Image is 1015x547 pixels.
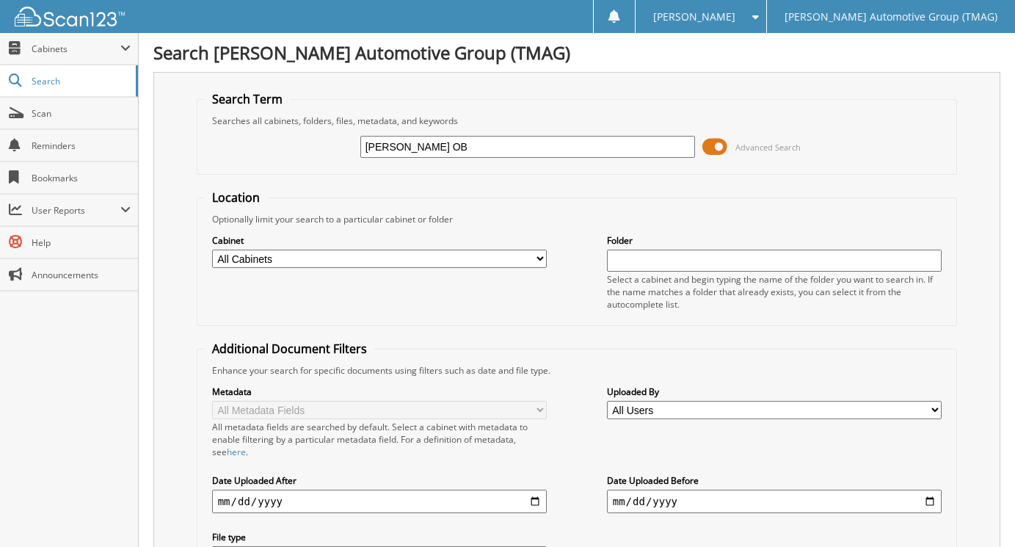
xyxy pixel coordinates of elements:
[607,273,942,311] div: Select a cabinet and begin typing the name of the folder you want to search in. If the name match...
[212,474,547,487] label: Date Uploaded After
[607,385,942,398] label: Uploaded By
[653,12,735,21] span: [PERSON_NAME]
[942,477,1015,547] iframe: Chat Widget
[212,531,547,543] label: File type
[212,234,547,247] label: Cabinet
[212,385,547,398] label: Metadata
[153,40,1000,65] h1: Search [PERSON_NAME] Automotive Group (TMAG)
[205,364,950,377] div: Enhance your search for specific documents using filters such as date and file type.
[785,12,997,21] span: [PERSON_NAME] Automotive Group (TMAG)
[607,234,942,247] label: Folder
[32,269,131,281] span: Announcements
[15,7,125,26] img: scan123-logo-white.svg
[32,172,131,184] span: Bookmarks
[205,189,267,206] legend: Location
[32,236,131,249] span: Help
[212,490,547,513] input: start
[32,140,131,152] span: Reminders
[607,474,942,487] label: Date Uploaded Before
[205,341,374,357] legend: Additional Document Filters
[32,75,128,87] span: Search
[607,490,942,513] input: end
[32,107,131,120] span: Scan
[205,91,290,107] legend: Search Term
[32,43,120,55] span: Cabinets
[735,142,801,153] span: Advanced Search
[227,446,246,458] a: here
[32,204,120,217] span: User Reports
[205,213,950,225] div: Optionally limit your search to a particular cabinet or folder
[212,421,547,458] div: All metadata fields are searched by default. Select a cabinet with metadata to enable filtering b...
[205,115,950,127] div: Searches all cabinets, folders, files, metadata, and keywords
